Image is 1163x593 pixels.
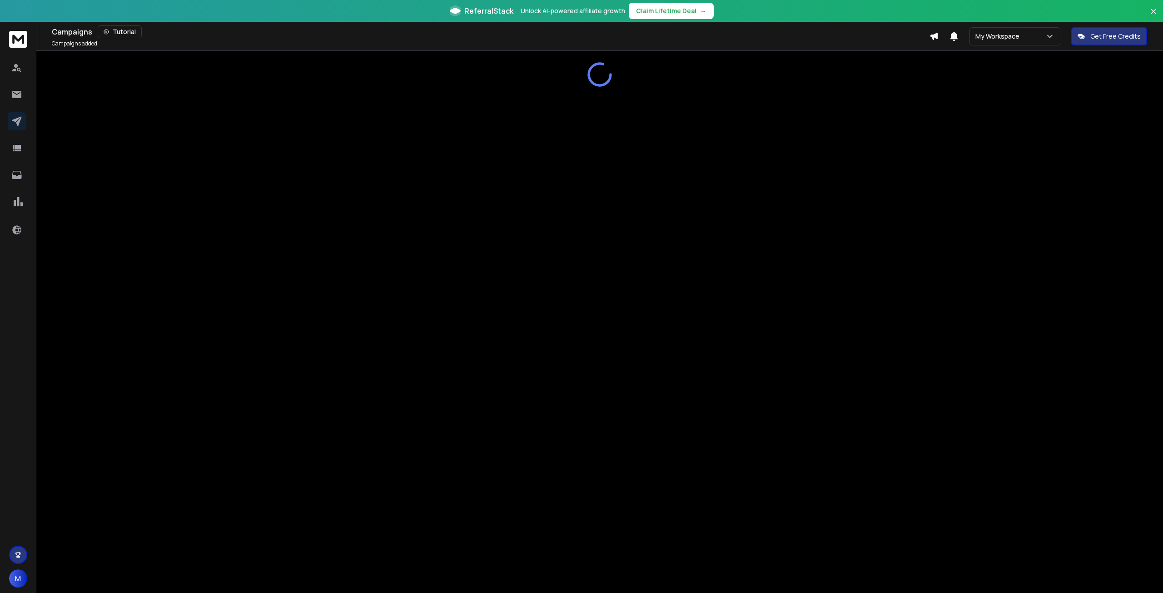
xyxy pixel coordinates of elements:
span: → [700,6,706,15]
p: Unlock AI-powered affiliate growth [521,6,625,15]
div: Campaigns [52,25,929,38]
p: Get Free Credits [1090,32,1141,41]
span: ReferralStack [464,5,513,16]
p: My Workspace [975,32,1023,41]
button: Close banner [1148,5,1159,27]
button: M [9,569,27,588]
p: Campaigns added [52,40,97,47]
button: Get Free Credits [1071,27,1147,45]
button: Tutorial [98,25,142,38]
button: Claim Lifetime Deal→ [629,3,714,19]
